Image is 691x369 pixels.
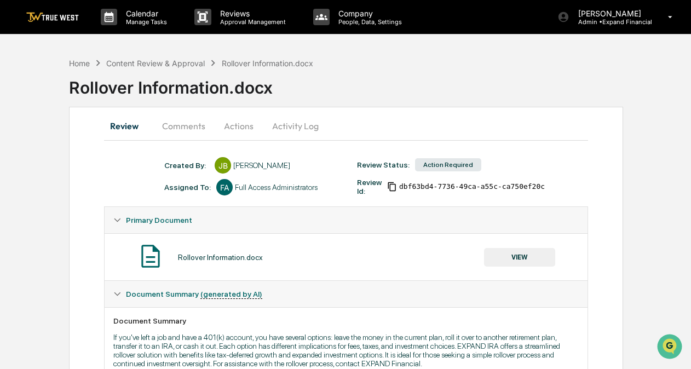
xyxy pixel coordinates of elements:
div: Primary Document [105,207,587,233]
a: 🗄️Attestations [75,133,140,153]
p: Company [330,9,407,18]
span: Attestations [90,137,136,148]
div: Content Review & Approval [106,59,205,68]
div: 🖐️ [11,139,20,147]
button: Activity Log [263,113,327,139]
div: Primary Document [105,233,587,280]
img: logo [26,12,79,22]
div: 🗄️ [79,139,88,147]
div: Action Required [415,158,481,171]
div: Rollover Information.docx [178,253,263,262]
img: 1746055101610-c473b297-6a78-478c-a979-82029cc54cd1 [11,83,31,103]
span: Data Lookup [22,158,69,169]
button: Actions [214,113,263,139]
div: Document Summary [113,316,578,325]
span: dbf63bd4-7736-49ca-a55c-ca750ef20c0e [399,182,554,191]
div: secondary tabs example [104,113,588,139]
span: Primary Document [126,216,192,224]
div: Review Id: [357,178,382,195]
button: Start new chat [186,87,199,100]
p: Approval Management [211,18,291,26]
p: Reviews [211,9,291,18]
button: Review [104,113,153,139]
div: Start new chat [37,83,180,94]
p: If you've left a job and have a 401(k) account, you have several options: leave the money in the ... [113,333,578,368]
div: 🔎 [11,159,20,168]
a: 🔎Data Lookup [7,154,73,174]
p: People, Data, Settings [330,18,407,26]
div: Rollover Information.docx [222,59,313,68]
a: Powered byPylon [77,184,133,193]
iframe: Open customer support [656,333,686,362]
div: Rollover Information.docx [69,69,691,97]
div: Document Summary (generated by AI) [105,281,587,307]
div: We're available if you need us! [37,94,139,103]
p: Manage Tasks [117,18,172,26]
span: Preclearance [22,137,71,148]
p: Calendar [117,9,172,18]
div: Created By: ‎ ‎ [164,161,209,170]
div: Assigned To: [164,183,211,192]
u: (generated by AI) [200,290,262,299]
img: Document Icon [137,243,164,270]
div: Home [69,59,90,68]
p: [PERSON_NAME] [569,9,652,18]
div: FA [216,179,233,195]
div: JB [215,157,231,174]
span: Document Summary [126,290,262,298]
div: Review Status: [357,160,410,169]
div: [PERSON_NAME] [233,161,290,170]
a: 🖐️Preclearance [7,133,75,153]
button: VIEW [484,248,555,267]
button: Comments [153,113,214,139]
p: Admin • Expand Financial [569,18,652,26]
div: Full Access Administrators [235,183,318,192]
p: How can we help? [11,22,199,40]
span: Pylon [109,185,133,193]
